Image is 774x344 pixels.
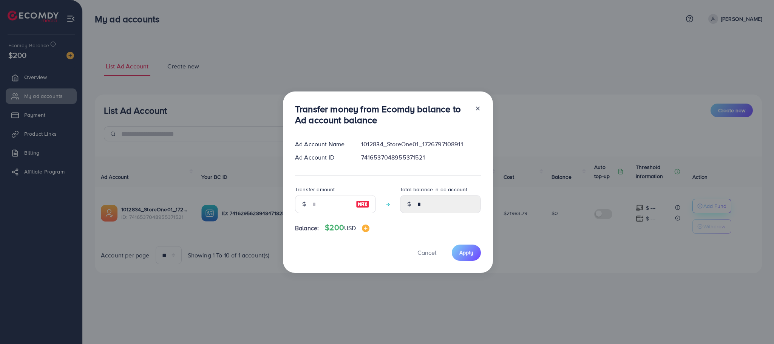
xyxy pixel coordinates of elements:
h3: Transfer money from Ecomdy balance to Ad account balance [295,104,469,126]
span: Balance: [295,224,319,232]
img: image [356,200,369,209]
button: Cancel [408,245,446,261]
img: image [362,225,369,232]
label: Transfer amount [295,186,335,193]
span: USD [344,224,356,232]
div: Ad Account ID [289,153,355,162]
h4: $200 [325,223,369,232]
div: Ad Account Name [289,140,355,149]
div: 7416537048955371521 [355,153,487,162]
label: Total balance in ad account [400,186,467,193]
span: Cancel [417,248,436,257]
span: Apply [459,249,473,256]
iframe: Chat [742,310,768,338]
div: 1012834_StoreOne01_1726797108911 [355,140,487,149]
button: Apply [452,245,481,261]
